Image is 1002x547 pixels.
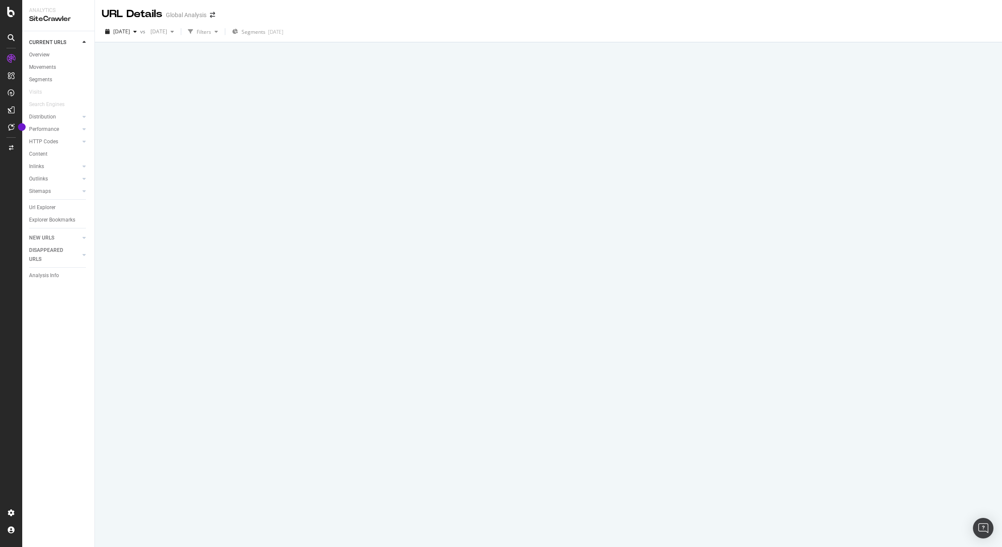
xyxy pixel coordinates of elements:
a: Inlinks [29,162,80,171]
div: Filters [197,28,211,35]
div: arrow-right-arrow-left [210,12,215,18]
a: Sitemaps [29,187,80,196]
button: [DATE] [147,25,177,38]
div: Global Analysis [166,11,206,19]
button: Segments[DATE] [229,25,287,38]
div: Movements [29,63,56,72]
div: Outlinks [29,174,48,183]
a: HTTP Codes [29,137,80,146]
a: Analysis Info [29,271,88,280]
div: URL Details [102,7,162,21]
div: CURRENT URLS [29,38,66,47]
div: Performance [29,125,59,134]
div: NEW URLS [29,234,54,242]
a: Visits [29,88,50,97]
div: Analysis Info [29,271,59,280]
div: Url Explorer [29,203,56,212]
a: Performance [29,125,80,134]
a: Movements [29,63,88,72]
div: Open Intercom Messenger [973,518,993,538]
span: Segments [242,28,265,35]
a: DISAPPEARED URLS [29,246,80,264]
a: NEW URLS [29,234,80,242]
span: vs [140,28,147,35]
a: Url Explorer [29,203,88,212]
span: 2025 Aug. 18th [113,28,130,35]
a: Distribution [29,112,80,121]
div: Inlinks [29,162,44,171]
div: DISAPPEARED URLS [29,246,72,264]
div: Visits [29,88,42,97]
div: Distribution [29,112,56,121]
a: Segments [29,75,88,84]
div: Overview [29,50,50,59]
a: Outlinks [29,174,80,183]
div: Sitemaps [29,187,51,196]
div: Content [29,150,47,159]
a: Content [29,150,88,159]
div: Analytics [29,7,88,14]
button: Filters [185,25,221,38]
div: Segments [29,75,52,84]
div: HTTP Codes [29,137,58,146]
button: [DATE] [102,25,140,38]
a: Search Engines [29,100,73,109]
div: Explorer Bookmarks [29,216,75,225]
div: Tooltip anchor [18,123,26,131]
a: Explorer Bookmarks [29,216,88,225]
a: CURRENT URLS [29,38,80,47]
div: Search Engines [29,100,65,109]
div: SiteCrawler [29,14,88,24]
span: 2025 Mar. 26th [147,28,167,35]
div: [DATE] [268,28,283,35]
a: Overview [29,50,88,59]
